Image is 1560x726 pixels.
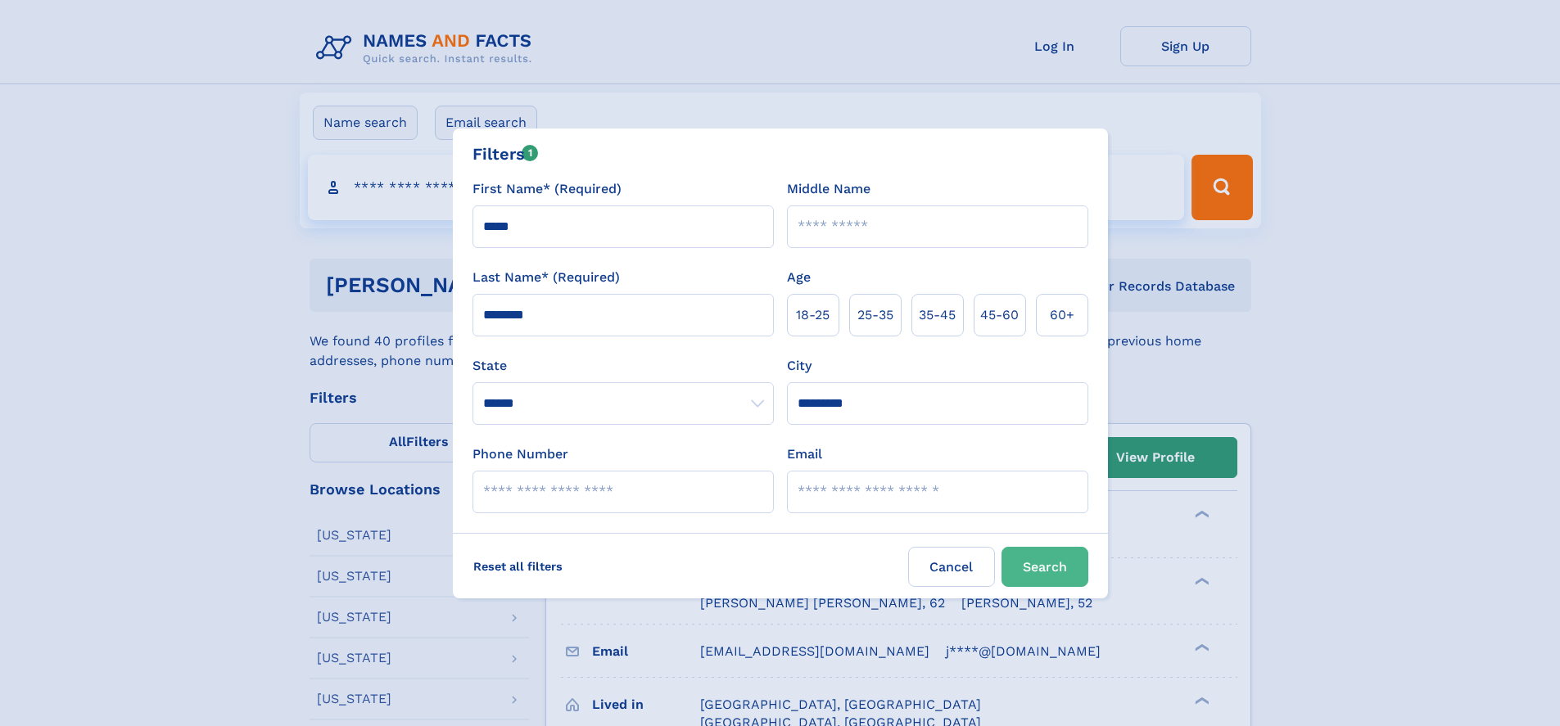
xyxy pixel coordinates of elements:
label: Phone Number [473,444,568,464]
div: Filters [473,142,539,166]
label: Email [787,444,822,464]
label: Cancel [908,547,995,587]
label: Reset all filters [463,547,573,586]
label: First Name* (Required) [473,179,622,199]
button: Search [1002,547,1088,587]
label: Age [787,268,811,287]
label: Middle Name [787,179,870,199]
span: 25‑35 [857,305,893,325]
label: Last Name* (Required) [473,268,620,287]
span: 45‑60 [980,305,1019,325]
label: City [787,356,812,376]
label: State [473,356,774,376]
span: 35‑45 [919,305,956,325]
span: 60+ [1050,305,1074,325]
span: 18‑25 [796,305,830,325]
